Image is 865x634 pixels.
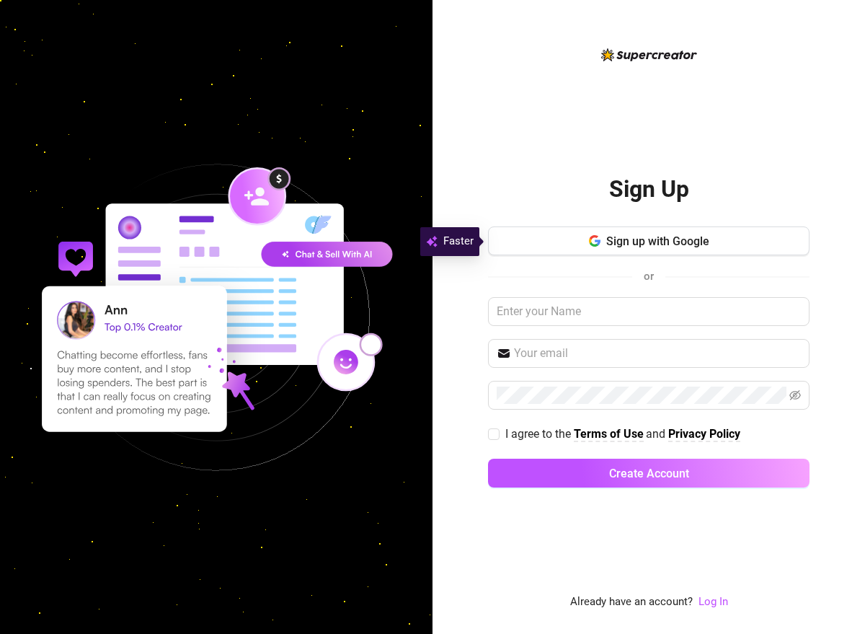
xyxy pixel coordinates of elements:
a: Privacy Policy [668,427,740,442]
span: or [644,270,654,283]
span: Already have an account? [570,594,693,611]
input: Your email [514,345,801,362]
input: Enter your Name [488,297,809,326]
strong: Terms of Use [574,427,644,441]
span: eye-invisible [789,389,801,401]
span: Sign up with Google [606,234,709,248]
a: Terms of Use [574,427,644,442]
img: svg%3e [426,233,438,250]
button: Create Account [488,459,809,488]
img: logo-BBDzfeDw.svg [601,48,697,61]
a: Log In [698,594,728,611]
h2: Sign Up [609,175,689,204]
strong: Privacy Policy [668,427,740,441]
a: Log In [698,595,728,608]
button: Sign up with Google [488,226,809,255]
span: Faster [443,233,474,250]
span: and [646,427,668,441]
span: I agree to the [505,427,574,441]
span: Create Account [609,467,689,480]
